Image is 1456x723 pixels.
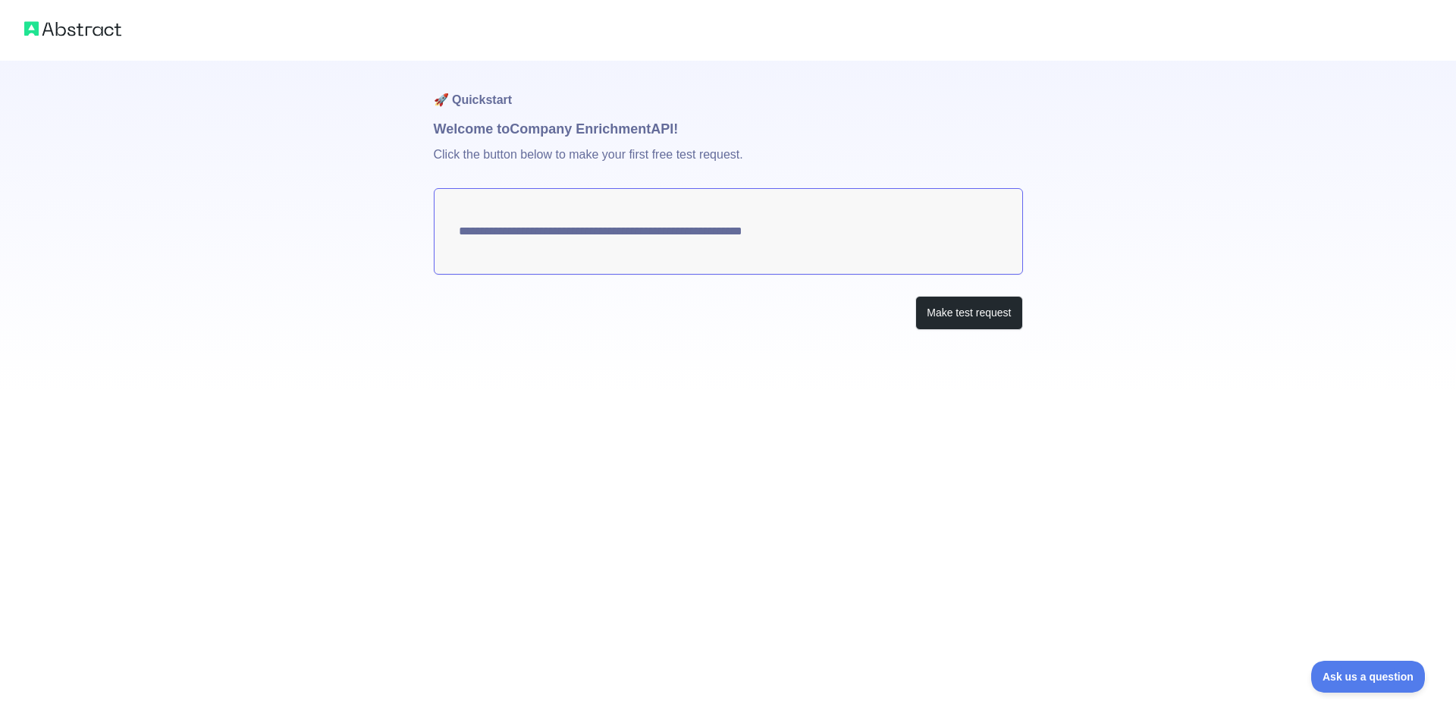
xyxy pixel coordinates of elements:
[434,61,1023,118] h1: 🚀 Quickstart
[434,140,1023,188] p: Click the button below to make your first free test request.
[915,296,1022,330] button: Make test request
[1311,661,1426,693] iframe: Toggle Customer Support
[24,18,121,39] img: Abstract logo
[434,118,1023,140] h1: Welcome to Company Enrichment API!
